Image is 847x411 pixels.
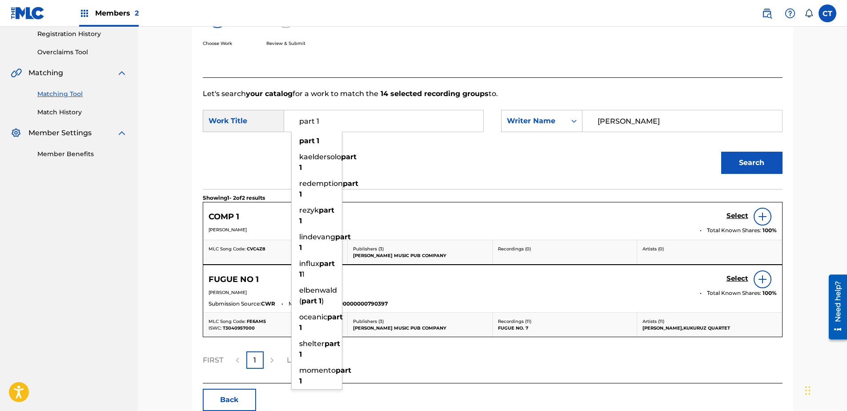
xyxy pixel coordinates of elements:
p: [PERSON_NAME],KUKURUZ QUARTET [642,325,777,331]
h5: Select [727,212,748,220]
span: MLC Song Code: [209,246,245,252]
img: search [762,8,772,19]
img: expand [116,68,127,78]
img: help [785,8,795,19]
strong: 1 [299,270,302,278]
p: FUGUE NO. 7 [498,325,632,331]
p: Let's search for a work to match the to. [203,89,783,99]
strong: 1 [317,137,319,145]
strong: 1 [299,217,302,225]
h5: COMP 1 [209,212,239,222]
span: FE6AM5 [247,318,266,324]
img: info [757,274,768,285]
strong: part [319,259,335,268]
img: MLC Logo [11,7,45,20]
a: Registration History [37,29,127,39]
p: Choose Work [203,40,232,47]
strong: part [319,206,334,214]
span: kaeldersolo [299,153,341,161]
span: influx [299,259,319,268]
span: Member Settings [28,128,92,138]
strong: 1 [319,297,321,305]
strong: 1 [299,163,302,172]
div: Help [781,4,799,22]
h5: FUGUE NO 1 [209,274,259,285]
a: Public Search [758,4,776,22]
img: Member Settings [11,128,21,138]
span: Member's Song ID: [289,300,339,308]
a: Matching Tool [37,89,127,99]
span: Total Known Shares: [707,289,763,297]
strong: 1 [299,377,302,385]
strong: 1 [299,323,302,332]
form: Search Form [203,99,783,189]
strong: part [336,366,351,375]
span: redemption [299,179,343,188]
strong: part [341,153,357,161]
strong: 1 [299,190,302,198]
p: 1 [253,355,256,366]
a: Member Benefits [37,149,127,159]
strong: part [299,137,315,145]
div: Writer Name [507,116,561,126]
p: Publishers ( 3 ) [353,318,487,325]
a: Match History [37,108,127,117]
img: Matching [11,68,22,78]
img: Top Rightsholders [79,8,90,19]
span: shelter [299,339,325,348]
p: LAST [287,355,305,366]
strong: 1 [299,243,302,252]
img: expand [116,128,127,138]
iframe: Resource Center [822,271,847,343]
span: ) [321,297,324,305]
button: Search [721,152,783,174]
span: [PERSON_NAME] [209,227,247,233]
span: Submission Source: [209,300,261,308]
p: [PERSON_NAME] MUSIC PUB COMPANY [353,325,487,331]
span: CWR [261,300,275,308]
span: Matching [28,68,63,78]
span: Total Known Shares: [707,226,763,234]
button: Back [203,389,256,411]
p: FIRST [203,355,223,366]
span: oceanic [299,313,327,321]
span: Members [95,8,139,18]
p: Artists ( 11 ) [642,318,777,325]
span: T3040957000 [223,325,255,331]
span: ISWC: [209,325,221,331]
strong: 1 [299,350,302,359]
span: rezyk [299,206,319,214]
p: Publishers ( 3 ) [353,246,487,252]
span: CVC4Z8 [247,246,265,252]
strong: 14 selected recording groups [378,89,489,98]
strong: part [301,297,317,305]
p: Artists ( 0 ) [642,246,777,252]
div: User Menu [819,4,836,22]
div: Drag [805,377,811,404]
span: 1 [302,270,305,278]
strong: part [335,233,351,241]
p: Recordings ( 11 ) [498,318,632,325]
span: 100 % [763,289,777,297]
span: lindevang [299,233,335,241]
span: 100 % [763,226,777,234]
span: MLC Song Code: [209,318,245,324]
p: Showing 1 - 2 of 2 results [203,194,265,202]
p: Review & Submit [266,40,305,47]
span: elbenwald ( [299,286,337,305]
iframe: Chat Widget [803,368,847,411]
strong: part [325,339,340,348]
a: Overclaims Tool [37,48,127,57]
span: momento [299,366,336,375]
p: Recordings ( 0 ) [498,246,632,252]
strong: your catalog [246,89,293,98]
strong: part [343,179,358,188]
span: 2 [135,9,139,17]
span: 00000000790397 [339,300,388,308]
p: [PERSON_NAME] MUSIC PUB COMPANY [353,252,487,259]
div: Notifications [804,9,813,18]
h5: Select [727,274,748,283]
span: [PERSON_NAME] [209,290,247,295]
